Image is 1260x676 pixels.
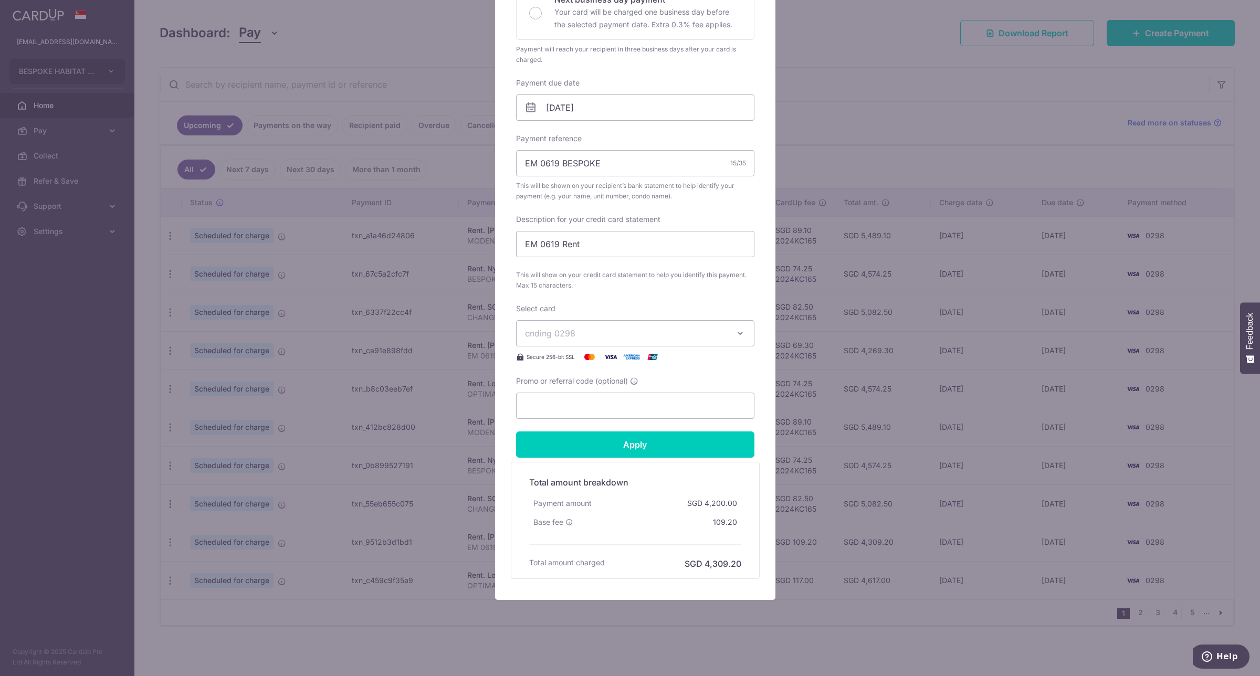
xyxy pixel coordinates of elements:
span: Feedback [1245,313,1255,350]
label: Select card [516,303,555,314]
label: Description for your credit card statement [516,214,660,225]
iframe: Opens a widget where you can find more information [1193,645,1249,671]
h6: SGD 4,309.20 [685,557,741,570]
div: SGD 4,200.00 [683,494,741,513]
img: Visa [600,351,621,363]
span: This will show on your credit card statement to help you identify this payment. Max 15 characters. [516,270,754,291]
label: Payment reference [516,133,582,144]
label: Payment due date [516,78,580,88]
img: American Express [621,351,642,363]
button: ending 0298 [516,320,754,346]
div: Payment will reach your recipient in three business days after your card is charged. [516,44,754,65]
span: Secure 256-bit SSL [527,353,575,361]
span: Base fee [533,517,563,527]
h6: Total amount charged [529,557,605,568]
span: ending 0298 [525,328,575,339]
input: Apply [516,431,754,458]
span: This will be shown on your recipient’s bank statement to help identify your payment (e.g. your na... [516,181,754,202]
img: UnionPay [642,351,663,363]
div: 109.20 [709,513,741,532]
img: Mastercard [579,351,600,363]
p: Your card will be charged one business day before the selected payment date. Extra 0.3% fee applies. [554,6,741,31]
h5: Total amount breakdown [529,476,741,489]
div: Payment amount [529,494,596,513]
button: Feedback - Show survey [1240,302,1260,374]
div: 15/35 [730,158,746,168]
input: DD / MM / YYYY [516,94,754,121]
span: Promo or referral code (optional) [516,376,628,386]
